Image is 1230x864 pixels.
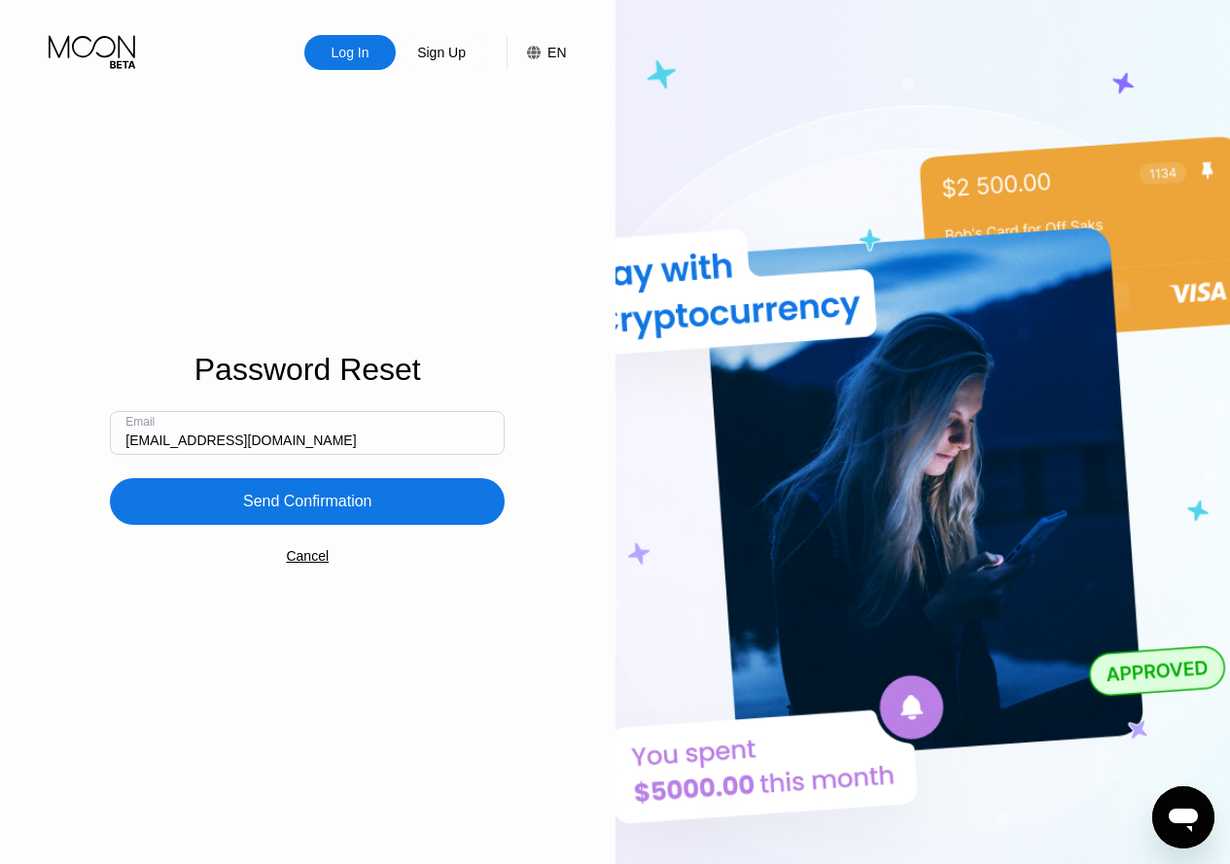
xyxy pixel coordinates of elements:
div: Sign Up [415,43,468,62]
div: Email [125,415,155,429]
div: Password Reset [194,352,421,388]
div: Log In [304,35,396,70]
div: Cancel [286,548,329,564]
div: Send Confirmation [243,492,372,511]
div: EN [547,45,566,60]
iframe: Button to launch messaging window [1152,786,1214,848]
div: Log In [330,43,371,62]
div: EN [507,35,566,70]
div: Sign Up [396,35,487,70]
div: Send Confirmation [110,455,505,525]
